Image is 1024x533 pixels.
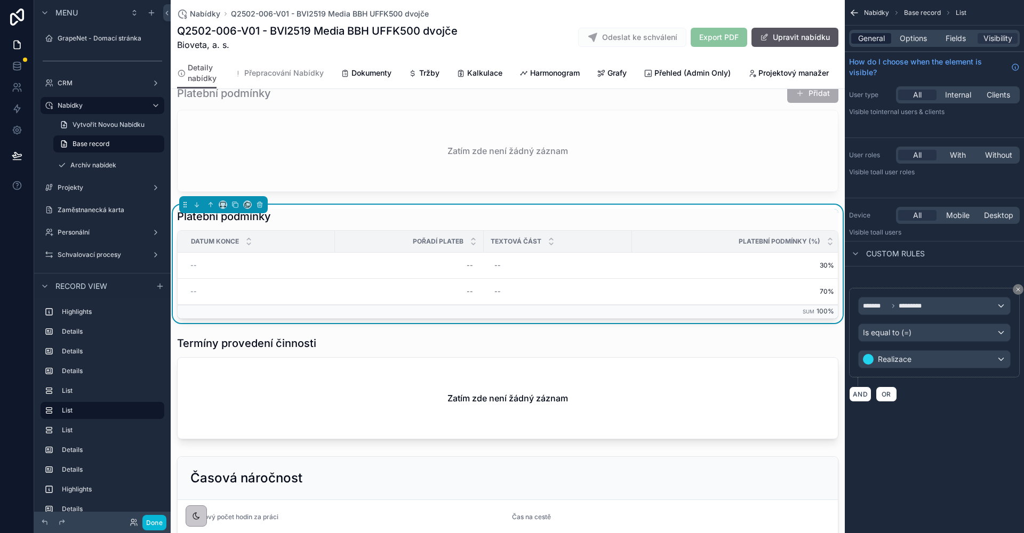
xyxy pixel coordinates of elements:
[983,33,1012,44] span: Visibility
[849,386,871,402] button: AND
[945,90,971,100] span: Internal
[177,209,271,224] h1: Platební podmínky
[644,63,731,85] a: Přehled (Admin Only)
[177,58,217,89] a: Detaily nabídky
[849,91,892,99] label: User type
[62,308,160,316] label: Highlights
[987,90,1010,100] span: Clients
[73,140,109,148] span: Base record
[494,261,501,270] div: --
[913,150,922,160] span: All
[879,390,893,398] span: OR
[950,150,966,160] span: With
[607,68,627,78] span: Grafy
[191,237,239,246] span: Datum konce
[188,62,217,84] span: Detaily nabídky
[177,23,458,38] h1: Q2502-006-V01 - BVI2519 Media BBH UFFK500 dvojče
[341,63,391,85] a: Dokumenty
[876,108,945,116] span: Internal users & clients
[58,34,162,43] label: GrapeNet - Domací stránka
[849,151,892,159] label: User roles
[41,30,164,47] a: GrapeNet - Domací stránka
[62,446,160,454] label: Details
[638,287,834,296] span: 70%
[62,347,160,356] label: Details
[494,287,501,296] div: --
[62,386,160,395] label: List
[62,485,160,494] label: Highlights
[58,206,162,214] label: Zaměstnanecká karta
[73,120,145,129] span: Vytvořit Novou Nabídku
[58,228,147,237] label: Personální
[62,406,156,415] label: List
[62,327,160,336] label: Details
[177,38,458,51] span: Bioveta, a. s.
[956,9,966,17] span: List
[849,168,1020,176] p: Visible to
[62,367,160,375] label: Details
[876,168,915,176] span: All user roles
[55,281,107,292] span: Record view
[234,63,324,85] a: Přepracování Nabídky
[409,63,439,85] a: Tržby
[748,63,829,85] a: Projektový manažer
[70,161,162,169] label: Archív nabídek
[849,211,892,220] label: Device
[849,228,1020,237] p: Visible to
[467,261,473,270] div: --
[878,354,911,365] span: Realizace
[142,515,166,530] button: Done
[457,63,502,85] a: Kalkulace
[876,386,897,402] button: OR
[62,505,160,513] label: Details
[53,135,164,152] a: Base record
[55,7,78,18] span: Menu
[817,307,834,315] span: 100%
[597,63,627,85] a: Grafy
[413,237,463,246] span: Pořadí plateb
[803,309,814,314] small: Sum
[946,33,966,44] span: Fields
[41,246,164,263] a: Schvalovací procesy
[758,68,829,78] span: Projektový manažer
[654,68,731,78] span: Přehled (Admin Only)
[858,350,1011,368] button: Realizace
[530,68,580,78] span: Harmonogram
[876,228,901,236] span: all users
[190,261,197,270] span: --
[913,210,922,221] span: All
[946,210,970,221] span: Mobile
[985,150,1012,160] span: Without
[491,237,541,246] span: Textová část
[904,9,941,17] span: Base record
[858,33,885,44] span: General
[866,248,925,259] span: Custom rules
[58,101,143,110] label: Nabídky
[900,33,927,44] span: Options
[351,68,391,78] span: Dokumenty
[863,327,911,338] span: Is equal to (=)
[177,9,220,19] a: Nabídky
[190,9,220,19] span: Nabídky
[190,287,197,296] span: --
[62,465,160,474] label: Details
[849,108,1020,116] p: Visible to
[638,261,834,270] span: 30%
[53,116,164,133] a: Vytvořit Novou Nabídku
[58,251,147,259] label: Schvalovací procesy
[41,201,164,219] a: Zaměstnanecká karta
[984,210,1013,221] span: Desktop
[41,75,164,92] a: CRM
[913,90,922,100] span: All
[58,183,147,192] label: Projekty
[58,79,147,87] label: CRM
[849,56,1020,78] a: How do I choose when the element is visible?
[519,63,580,85] a: Harmonogram
[244,68,324,78] span: Přepracování Nabídky
[419,68,439,78] span: Tržby
[41,179,164,196] a: Projekty
[858,324,1011,342] button: Is equal to (=)
[231,9,429,19] a: Q2502-006-V01 - BVI2519 Media BBH UFFK500 dvojče
[62,426,160,434] label: List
